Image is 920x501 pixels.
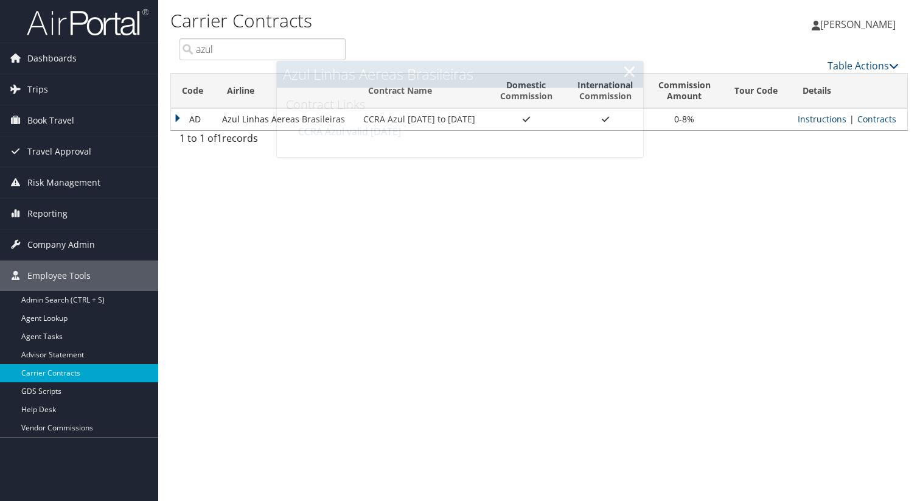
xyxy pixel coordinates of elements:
a: × [622,59,636,83]
input: Search [179,38,346,60]
td: AD [171,108,216,130]
span: Reporting [27,198,68,229]
h2: Azul Linhas Aereas Brasileiras [277,61,644,88]
td: Azul Linhas Aereas Brasileiras [216,108,357,130]
span: Travel Approval [27,136,91,167]
th: Details: activate to sort column ascending [792,74,907,108]
a: Table Actions [828,59,899,72]
span: [PERSON_NAME] [820,18,896,31]
span: Company Admin [27,229,95,260]
th: CommissionAmount: activate to sort column ascending [646,74,723,108]
h1: Carrier Contracts [170,8,662,33]
img: airportal-logo.png [27,8,148,37]
th: Tour Code: activate to sort column ascending [723,74,792,108]
h3: Contract Links [286,96,635,113]
span: Employee Tools [27,261,91,291]
span: 1 [217,131,222,145]
a: [PERSON_NAME] [812,6,908,43]
a: View Ticketing Instructions [798,113,846,125]
div: 1 to 1 of records [179,131,346,152]
a: CCRA Azul valid [DATE] [298,125,401,138]
th: Code: activate to sort column descending [171,74,216,108]
span: Risk Management [27,167,100,198]
span: Dashboards [27,43,77,74]
td: 0-8% [646,108,723,130]
span: Trips [27,74,48,105]
span: Book Travel [27,105,74,136]
a: View Contracts [857,113,896,125]
span: | [846,113,857,125]
th: Airline: activate to sort column ascending [216,74,357,108]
